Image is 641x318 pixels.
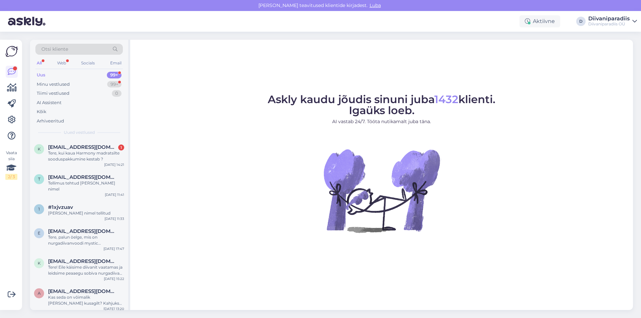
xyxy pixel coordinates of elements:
[80,59,96,67] div: Socials
[48,204,73,210] span: #1xjvzuav
[37,99,61,106] div: AI Assistent
[38,231,40,236] span: e
[434,93,458,106] span: 1432
[519,15,560,27] div: Aktiivne
[5,150,17,180] div: Vaata siia
[48,174,118,180] span: terjevilms@hotmail.com
[41,46,68,53] span: Otsi kliente
[104,276,124,281] div: [DATE] 15:22
[37,90,69,97] div: Tiimi vestlused
[38,291,41,296] span: a
[118,144,124,150] div: 1
[38,177,40,182] span: t
[38,261,41,266] span: k
[48,210,124,216] div: [PERSON_NAME] nimel tellitud
[48,264,124,276] div: Tere! Eile käisime diivanit vaatamas ja leidsime peaaegu sobiva nurgadiivani PRESENT loodusvalges...
[104,162,124,167] div: [DATE] 14:21
[48,144,118,150] span: kertukeskull@gmail.com
[48,228,118,234] span: eret.k77@gmail.com
[268,93,495,117] span: Askly kaudu jõudis sinuni juba klienti. Igaüks loeb.
[588,21,630,27] div: Diivaniparadiis OÜ
[48,150,124,162] div: Tere, kui kaua Harmony madratsilte sooduspakkumine kestab ?
[588,16,630,21] div: Diivaniparadiis
[64,129,95,135] span: Uued vestlused
[5,174,17,180] div: 2 / 3
[48,294,124,306] div: Kas seda on võimalik [PERSON_NAME] kusagilt? Kahjuks ostetud pakendites [PERSON_NAME] ole. Kauplu...
[35,59,43,67] div: All
[5,45,18,58] img: Askly Logo
[38,146,41,151] span: k
[322,130,442,251] img: No Chat active
[48,288,118,294] span: aimi.andla@gmail.com
[48,258,118,264] span: katrine.m07@gmail.com
[112,90,122,97] div: 0
[576,17,586,26] div: D
[268,118,495,125] p: AI vastab 24/7. Tööta nutikamalt juba täna.
[37,81,70,88] div: Minu vestlused
[38,207,40,212] span: 1
[48,234,124,246] div: Tere, palun öelge, mis on nurgadiivanvoodi mystic (396DVOMISTICNNEVE83) kanga vastupidavuse näita...
[588,16,637,27] a: DiivaniparadiisDiivaniparadiis OÜ
[109,59,123,67] div: Email
[37,118,64,124] div: Arhiveeritud
[103,246,124,251] div: [DATE] 17:47
[107,72,122,78] div: 99+
[48,180,124,192] div: Tellimus tehtud [PERSON_NAME] nimel
[105,192,124,197] div: [DATE] 11:41
[37,108,46,115] div: Kõik
[107,81,122,88] div: 99+
[37,72,45,78] div: Uus
[56,59,67,67] div: Web
[368,2,383,8] span: Luba
[104,216,124,221] div: [DATE] 11:33
[103,306,124,311] div: [DATE] 13:20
